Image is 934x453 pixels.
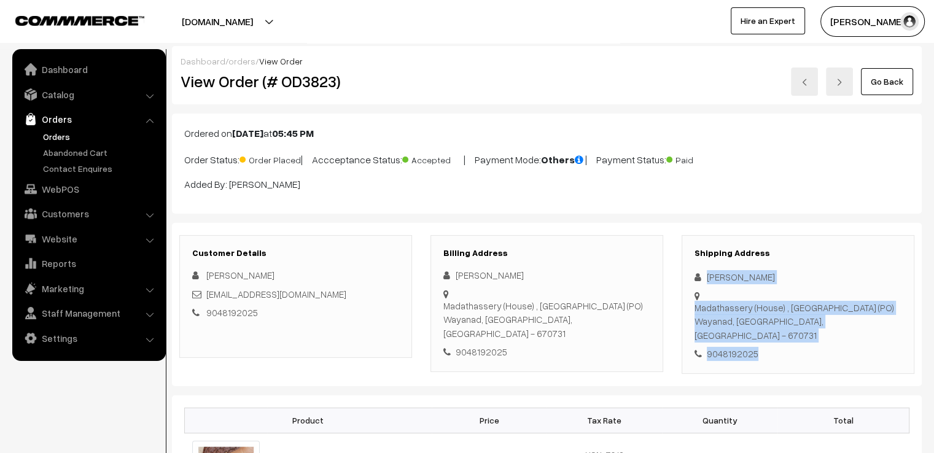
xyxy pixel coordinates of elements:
[15,277,162,300] a: Marketing
[695,301,901,343] div: Madathassery (House) , [GEOGRAPHIC_DATA] (PO) Wayanad, [GEOGRAPHIC_DATA], [GEOGRAPHIC_DATA] - 670731
[40,130,162,143] a: Orders
[820,6,925,37] button: [PERSON_NAME]
[443,299,650,341] div: Madathassery (House) , [GEOGRAPHIC_DATA] (PO) Wayanad, [GEOGRAPHIC_DATA], [GEOGRAPHIC_DATA] - 670731
[402,150,464,166] span: Accepted
[232,127,263,139] b: [DATE]
[695,248,901,258] h3: Shipping Address
[15,12,123,27] a: COMMMERCE
[836,79,843,86] img: right-arrow.png
[206,269,274,281] span: [PERSON_NAME]
[228,56,255,66] a: orders
[40,146,162,159] a: Abandoned Cart
[192,248,399,258] h3: Customer Details
[662,408,777,433] th: Quantity
[239,150,301,166] span: Order Placed
[185,408,432,433] th: Product
[900,12,919,31] img: user
[547,408,662,433] th: Tax Rate
[15,58,162,80] a: Dashboard
[40,162,162,175] a: Contact Enquires
[15,302,162,324] a: Staff Management
[443,345,650,359] div: 9048192025
[15,108,162,130] a: Orders
[181,55,913,68] div: / /
[15,83,162,106] a: Catalog
[15,203,162,225] a: Customers
[666,150,728,166] span: Paid
[272,127,314,139] b: 05:45 PM
[15,178,162,200] a: WebPOS
[206,307,258,318] a: 9048192025
[432,408,547,433] th: Price
[184,126,909,141] p: Ordered on at
[541,153,585,166] b: Others
[15,252,162,274] a: Reports
[695,347,901,361] div: 9048192025
[184,150,909,167] p: Order Status: | Accceptance Status: | Payment Mode: | Payment Status:
[181,56,225,66] a: Dashboard
[206,288,346,300] a: [EMAIL_ADDRESS][DOMAIN_NAME]
[181,72,413,91] h2: View Order (# OD3823)
[861,68,913,95] a: Go Back
[15,228,162,250] a: Website
[695,270,901,284] div: [PERSON_NAME]
[731,7,805,34] a: Hire an Expert
[139,6,296,37] button: [DOMAIN_NAME]
[801,79,808,86] img: left-arrow.png
[15,327,162,349] a: Settings
[184,177,909,192] p: Added By: [PERSON_NAME]
[443,248,650,258] h3: Billing Address
[15,16,144,25] img: COMMMERCE
[777,408,909,433] th: Total
[259,56,303,66] span: View Order
[443,268,650,282] div: [PERSON_NAME]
